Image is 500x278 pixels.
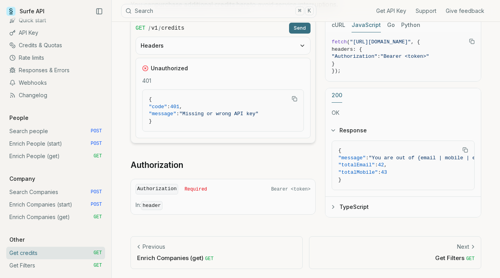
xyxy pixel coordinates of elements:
a: PreviousEnrich Companies (get) GET [130,236,303,269]
a: Responses & Errors [6,64,105,77]
a: Search people POST [6,125,105,137]
span: GET [93,262,102,269]
span: 42 [378,162,384,168]
kbd: ⌘ [295,7,304,15]
button: 200 [332,88,342,103]
span: Bearer <token> [271,186,311,192]
span: "message" [338,155,366,161]
a: Quick start [6,14,105,27]
span: ( [347,39,350,45]
a: Enrich Companies (get) GET [6,211,105,223]
p: OK [332,109,475,117]
span: POST [91,128,102,134]
button: TypeScript [325,197,481,217]
span: 43 [381,169,387,175]
button: Response [325,120,481,141]
span: : [375,162,378,168]
button: Copy Text [289,93,300,105]
a: Credits & Quotas [6,39,105,52]
a: Enrich People (start) POST [6,137,105,150]
span: headers: { [332,46,362,52]
span: , { [411,39,420,45]
span: "Authorization" [332,53,377,59]
span: } [338,177,341,183]
span: POST [91,189,102,195]
p: Enrich Companies (get) [137,254,296,262]
button: Send [289,23,311,34]
a: API Key [6,27,105,39]
span: { [149,96,152,102]
span: GET [466,256,475,262]
span: { [338,148,341,153]
button: Python [401,18,420,32]
button: Copy Text [459,144,471,156]
span: 401 [170,104,179,110]
div: Unauthorized [142,64,304,72]
p: Company [6,175,38,183]
span: : [366,155,369,161]
span: , [179,104,182,110]
span: "totalMobile" [338,169,378,175]
button: Collapse Sidebar [93,5,105,17]
span: "message" [149,111,176,117]
span: GET [93,250,102,256]
a: Give feedback [446,7,484,15]
a: Surfe API [6,5,45,17]
button: Copy Text [466,36,478,47]
span: } [149,118,152,124]
button: cURL [332,18,345,32]
p: People [6,114,32,122]
button: Search⌘K [121,4,316,18]
p: Next [457,243,469,251]
span: / [148,24,150,32]
span: } [332,61,335,67]
a: Get credits GET [6,247,105,259]
p: Get Filters [316,254,475,262]
span: Required [184,186,207,192]
a: Authorization [130,160,183,171]
p: 401 [142,77,304,85]
span: : [176,111,179,117]
a: Get Filters GET [6,259,105,272]
a: Webhooks [6,77,105,89]
div: Response [325,141,481,196]
span: GET [93,153,102,159]
span: "code" [149,104,167,110]
a: Changelog [6,89,105,102]
span: POST [91,141,102,147]
span: GET [93,214,102,220]
a: Get API Key [376,7,406,15]
code: credits [161,24,184,32]
span: "[URL][DOMAIN_NAME]" [350,39,411,45]
p: Previous [143,243,165,251]
code: v1 [151,24,158,32]
a: Rate limits [6,52,105,64]
span: POST [91,201,102,208]
span: / [159,24,161,32]
code: Authorization [136,184,178,194]
button: JavaScript [352,18,381,32]
span: }); [332,68,341,74]
kbd: K [305,7,314,15]
a: Enrich People (get) GET [6,150,105,162]
code: header [141,201,162,210]
a: NextGet Filters GET [309,236,481,269]
span: : [167,104,170,110]
span: GET [205,256,214,262]
a: Enrich Companies (start) POST [6,198,105,211]
span: : [377,53,380,59]
span: , [384,162,387,168]
a: Support [416,7,436,15]
a: Search Companies POST [6,186,105,198]
p: In: [136,201,311,210]
p: Other [6,236,28,244]
span: "Missing or wrong API key" [179,111,259,117]
span: "totalEmail" [338,162,375,168]
span: : [378,169,381,175]
span: "Bearer <token>" [380,53,429,59]
span: GET [136,24,145,32]
span: fetch [332,39,347,45]
button: Headers [136,37,310,54]
button: Go [387,18,395,32]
